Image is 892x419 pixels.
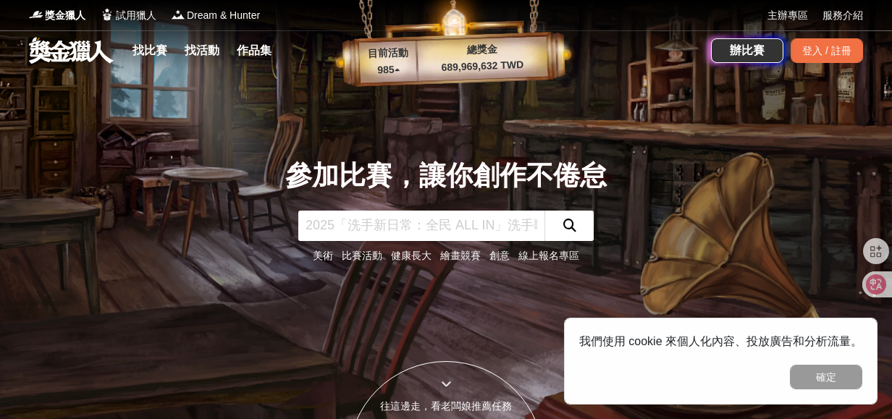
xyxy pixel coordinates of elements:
[767,8,808,23] a: 主辦專區
[342,250,382,261] a: 比賽活動
[711,38,783,63] a: 辦比賽
[358,45,417,62] p: 目前活動
[391,250,432,261] a: 健康長大
[489,250,510,261] a: 創意
[518,250,579,261] a: 線上報名專區
[349,399,543,414] div: 往這邊走，看老闆娘推薦任務
[127,41,173,61] a: 找比賽
[440,250,481,261] a: 繪畫競賽
[285,156,607,196] div: 參加比賽，讓你創作不倦怠
[298,211,544,241] input: 2025「洗手新日常：全民 ALL IN」洗手歌全台徵選
[313,250,333,261] a: 美術
[100,8,156,23] a: Logo試用獵人
[187,8,260,23] span: Dream & Hunter
[171,7,185,22] img: Logo
[100,7,114,22] img: Logo
[359,62,418,79] p: 985 ▴
[790,365,862,389] button: 確定
[29,8,85,23] a: Logo獎金獵人
[579,335,862,347] span: 我們使用 cookie 來個人化內容、投放廣告和分析流量。
[45,8,85,23] span: 獎金獵人
[791,38,863,63] div: 登入 / 註冊
[417,56,548,76] p: 689,969,632 TWD
[822,8,863,23] a: 服務介紹
[29,7,43,22] img: Logo
[171,8,260,23] a: LogoDream & Hunter
[179,41,225,61] a: 找活動
[231,41,277,61] a: 作品集
[116,8,156,23] span: 試用獵人
[416,40,547,59] p: 總獎金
